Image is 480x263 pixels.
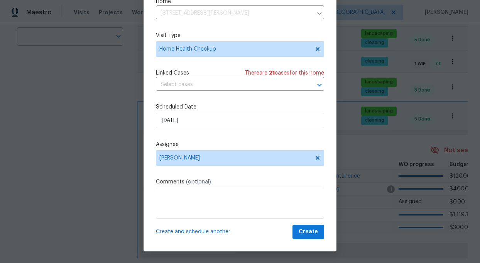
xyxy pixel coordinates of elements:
[314,80,325,90] button: Open
[156,32,324,39] label: Visit Type
[292,225,324,239] button: Create
[299,227,318,237] span: Create
[156,7,313,19] input: Enter in an address
[159,155,311,161] span: [PERSON_NAME]
[156,69,189,77] span: Linked Cases
[156,103,324,111] label: Scheduled Date
[245,69,324,77] span: There are case s for this home
[156,79,303,91] input: Select cases
[156,113,324,128] input: M/D/YYYY
[156,178,324,186] label: Comments
[156,228,230,236] span: Create and schedule another
[186,179,211,185] span: (optional)
[269,70,275,76] span: 21
[156,141,324,148] label: Assignee
[159,45,309,53] span: Home Health Checkup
